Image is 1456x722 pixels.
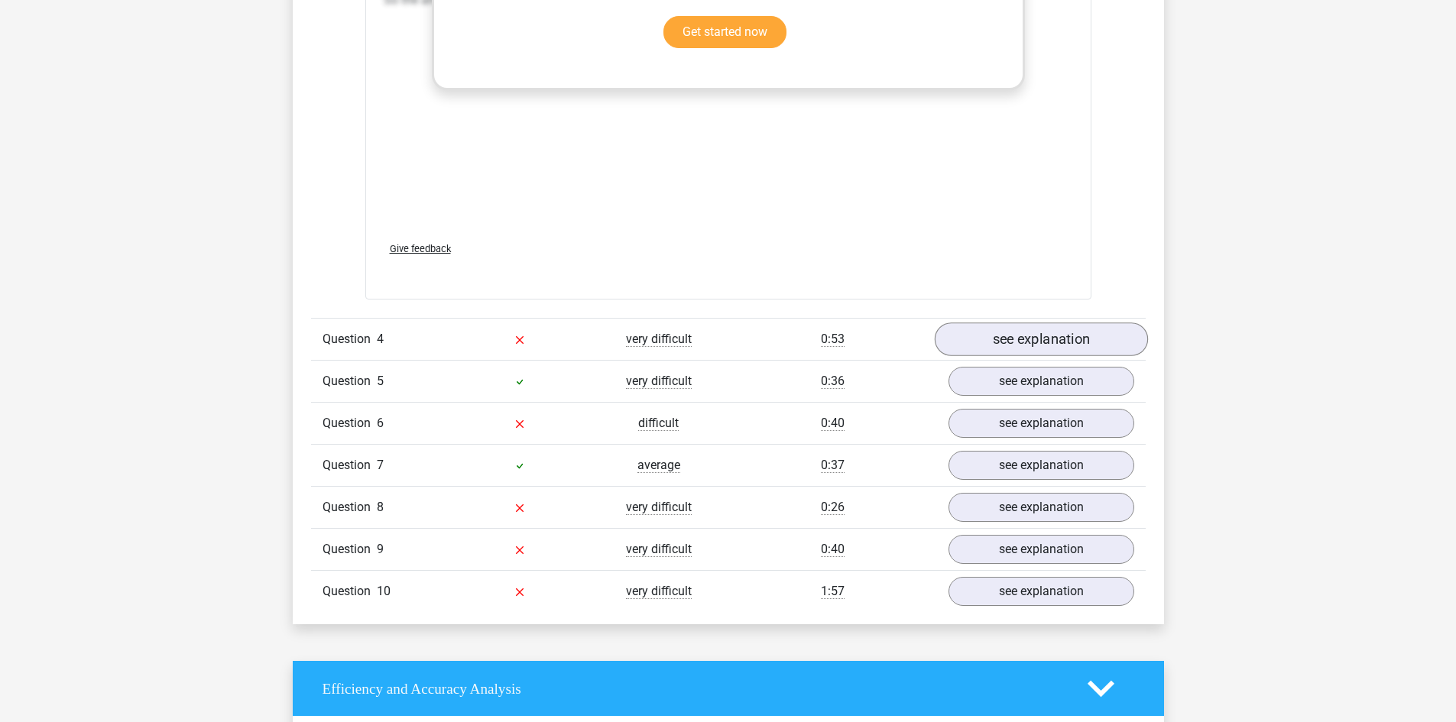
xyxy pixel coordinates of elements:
[377,416,384,430] span: 6
[638,416,679,431] span: difficult
[323,582,377,601] span: Question
[821,584,845,599] span: 1:57
[323,498,377,516] span: Question
[626,542,692,557] span: very difficult
[637,458,680,473] span: average
[949,535,1134,564] a: see explanation
[934,322,1147,356] a: see explanation
[377,374,384,388] span: 5
[323,680,1065,698] h4: Efficiency and Accuracy Analysis
[377,584,391,598] span: 10
[626,584,692,599] span: very difficult
[323,540,377,558] span: Question
[949,451,1134,480] a: see explanation
[821,542,845,557] span: 0:40
[390,243,451,254] span: Give feedback
[377,542,384,556] span: 9
[949,367,1134,396] a: see explanation
[323,456,377,474] span: Question
[949,493,1134,522] a: see explanation
[821,458,845,473] span: 0:37
[821,416,845,431] span: 0:40
[377,458,384,472] span: 7
[949,409,1134,438] a: see explanation
[626,500,692,515] span: very difficult
[821,332,845,347] span: 0:53
[323,372,377,390] span: Question
[626,332,692,347] span: very difficult
[821,374,845,389] span: 0:36
[626,374,692,389] span: very difficult
[949,577,1134,606] a: see explanation
[377,332,384,346] span: 4
[377,500,384,514] span: 8
[323,414,377,432] span: Question
[663,16,786,48] a: Get started now
[323,330,377,348] span: Question
[821,500,845,515] span: 0:26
